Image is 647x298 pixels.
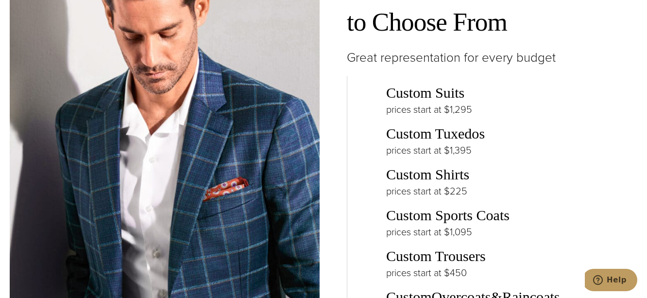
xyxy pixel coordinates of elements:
p: prices start at $450 [386,265,637,280]
p: prices start at $1,295 [386,102,637,117]
p: prices start at $1,095 [386,224,637,240]
a: Custom Suits [386,85,464,101]
p: prices start at $225 [386,183,637,199]
a: Custom Sports Coats [386,207,510,224]
a: Custom Tuxedos [386,125,485,142]
iframe: Opens a widget where you can chat to one of our agents [585,269,637,293]
p: prices start at $1,395 [386,142,637,158]
p: Great representation for every budget [347,48,637,68]
a: Custom Trousers [386,248,486,264]
a: Custom Shirts [386,166,469,183]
